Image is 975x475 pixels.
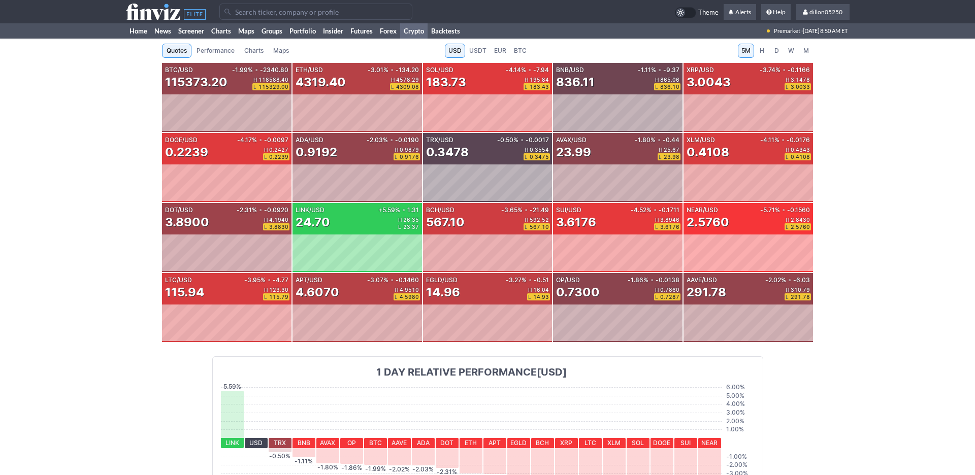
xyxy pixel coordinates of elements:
span: H [391,77,396,82]
div: 4.00 % [726,399,755,409]
span: 310.79 [791,287,810,292]
div: +5.59% 1.31 [376,207,419,213]
div: DOT/USD [165,207,235,213]
div: -3.01% -134.20 [366,67,419,73]
div: -1.80% -0.44 [633,137,679,143]
span: L [786,84,791,89]
span: L [528,294,533,299]
div: 3.0043 [687,74,731,90]
div: -3.07% -0.1460 [365,277,419,283]
span: 0.7860 [660,287,679,292]
span: 4.1940 [269,217,288,222]
div: EGLD [507,438,530,448]
a: News [151,23,175,39]
span: 0.3554 [530,147,549,152]
span: H [655,217,660,222]
div: XLM [603,438,626,448]
span: • [255,67,258,73]
div: 115.94 [165,284,204,300]
div: 5.00 % [726,391,755,401]
span: • [658,137,661,143]
div: 2.5760 [687,214,729,230]
span: • [788,277,791,283]
div: ADA [412,438,435,448]
a: M [799,44,813,58]
div: TRX/USD [426,137,496,143]
div: BNB [292,438,315,448]
span: H [264,217,269,222]
span: L [786,294,791,299]
div: 23.99 [556,144,591,160]
span: 2.8430 [791,217,810,222]
a: TRX/USD-0.50%•-0.00170.3478H0.3554L0.3475 [423,133,552,202]
div: LTC [579,438,602,448]
span: H [786,77,791,82]
a: EUR [491,44,510,58]
span: L [395,294,400,299]
div: AAVE [388,438,411,448]
div: 24.70 [296,214,330,230]
a: SUI/USD-4.52%•-0.17113.6176H3.8946L3.6176 [553,203,682,272]
div: - 1.00 % [726,452,755,462]
a: Theme [675,7,719,18]
div: 4.6070 [296,284,339,300]
span: L [253,84,258,89]
a: Groups [258,23,286,39]
span: • [654,207,657,213]
div: - 2.00 % [726,460,755,470]
span: 4578.29 [396,77,419,82]
span: • [402,207,405,213]
div: USD [245,438,268,448]
span: H [655,287,660,292]
span: L [525,224,530,229]
span: L [264,224,269,229]
span: H [786,147,791,152]
div: DOGE/USD [165,137,235,143]
span: L [398,224,403,229]
span: H [395,147,400,152]
span: L [655,294,660,299]
a: Backtests [428,23,464,39]
div: -1.86 % [340,465,363,471]
div: NEAR/USD [687,207,758,213]
span: 0.4343 [791,147,810,152]
span: 291.78 [791,294,810,299]
span: • [390,137,393,143]
div: -0.50% -0.0017 [495,137,549,143]
div: LINK/USD [296,207,376,213]
a: OP/USD-1.86%•-0.01380.7300H0.7860L0.7287 [553,273,682,342]
span: L [264,154,269,159]
a: Charts [240,44,268,58]
div: BCH [531,438,554,448]
div: BNB/USD [556,67,636,73]
span: H [528,287,533,292]
a: Forex [376,23,400,39]
span: L [395,154,400,159]
div: OP [340,438,363,448]
div: 2.00 % [726,416,755,426]
span: 14.93 [533,294,549,299]
span: 115329.00 [258,84,288,89]
a: DOGE/USD-4.17%•-0.00970.2239H0.2427L0.2239 [162,133,291,202]
span: 123.30 [269,287,288,292]
span: • [528,67,531,73]
span: L [786,224,791,229]
div: 291.78 [687,284,726,300]
div: 115373.20 [165,74,227,90]
span: L [655,224,660,229]
a: BCH/USD-3.65%•-21.49567.10H592.52L567.10 [423,203,552,272]
a: LINK/USD+5.59%•1.3124.70H26.35L23.37 [292,203,422,272]
span: • [268,277,271,283]
span: 3.0033 [791,84,810,89]
div: APT/USD [296,277,365,283]
span: • [391,277,394,283]
div: NEAR [698,438,721,448]
span: H [786,287,791,292]
a: AAVE/USD-2.02%•-6.03291.78H310.79L291.78 [684,273,813,342]
a: ETH/USD-3.01%•-134.204319.40H4578.29L4309.08 [292,63,422,132]
div: AVAX [316,438,339,448]
div: 3.8900 [165,214,209,230]
a: APT/USD-3.07%•-0.14604.6070H4.9510L4.5980 [292,273,422,342]
span: Performance [197,46,235,56]
span: 0.2427 [269,147,288,152]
